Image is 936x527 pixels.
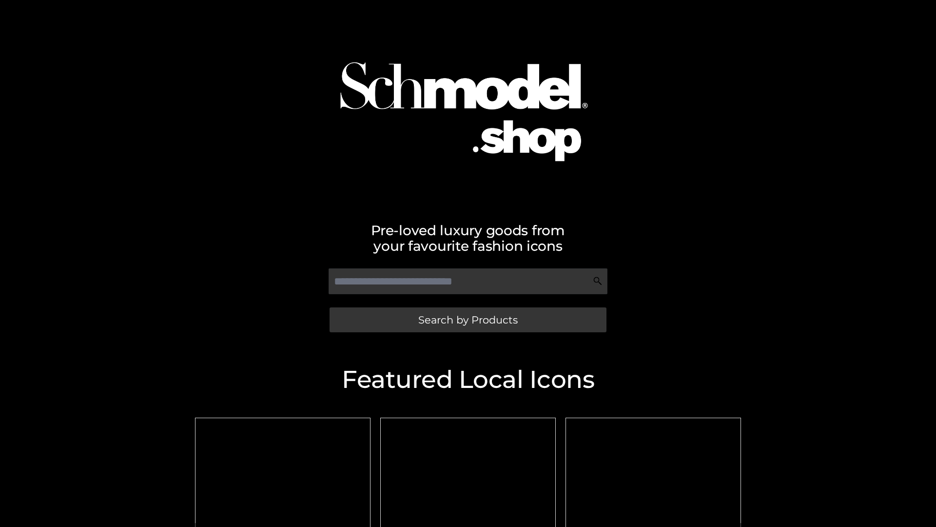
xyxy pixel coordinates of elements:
a: Search by Products [330,307,606,332]
h2: Featured Local Icons​ [190,367,746,392]
img: Search Icon [593,276,603,286]
h2: Pre-loved luxury goods from your favourite fashion icons [190,223,746,254]
span: Search by Products [418,315,518,325]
